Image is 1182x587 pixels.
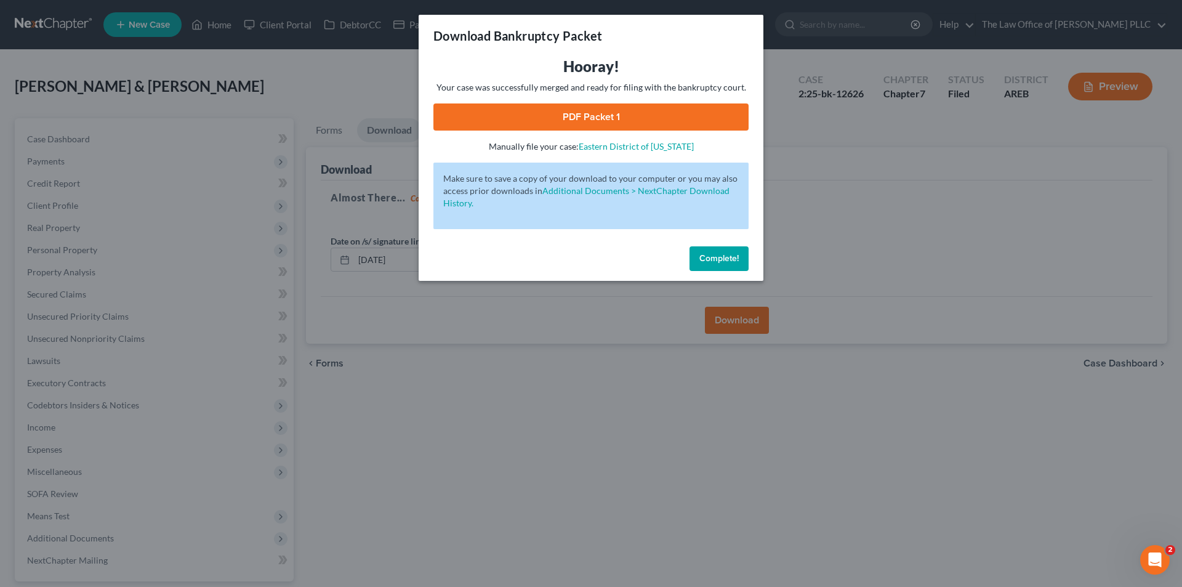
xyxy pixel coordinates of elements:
p: Make sure to save a copy of your download to your computer or you may also access prior downloads in [443,172,739,209]
p: Your case was successfully merged and ready for filing with the bankruptcy court. [433,81,749,94]
span: 2 [1165,545,1175,555]
a: Eastern District of [US_STATE] [579,141,694,152]
h3: Hooray! [433,57,749,76]
a: Additional Documents > NextChapter Download History. [443,185,730,208]
a: PDF Packet 1 [433,103,749,131]
button: Complete! [689,246,749,271]
p: Manually file your case: [433,140,749,153]
h3: Download Bankruptcy Packet [433,27,602,44]
iframe: Intercom live chat [1140,545,1170,575]
span: Complete! [699,253,739,264]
